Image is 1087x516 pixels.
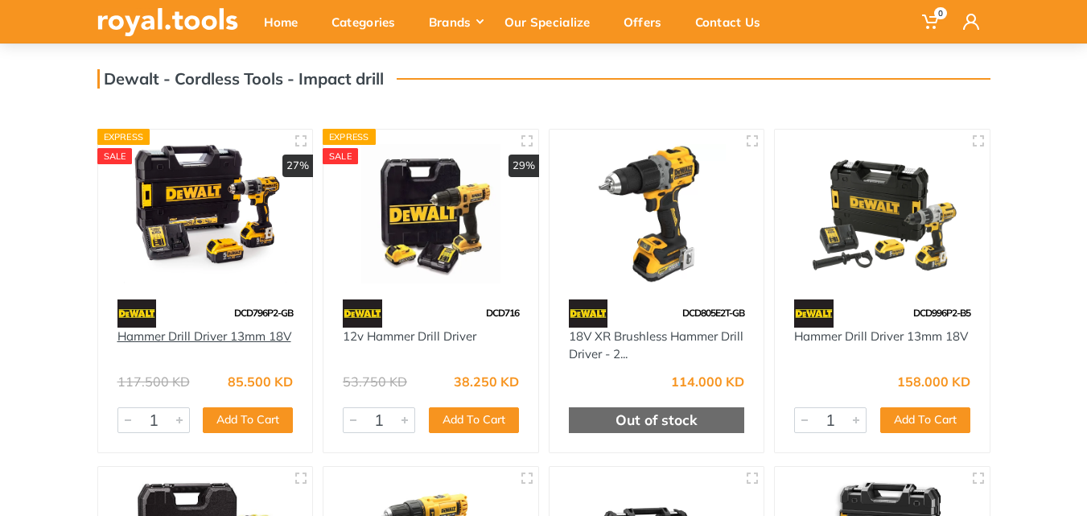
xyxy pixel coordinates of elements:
div: Home [253,5,320,39]
img: Royal Tools - Hammer Drill Driver 13mm 18V [789,144,975,283]
img: 45.webp [569,299,608,328]
div: 29% [509,155,539,177]
div: Offers [612,5,684,39]
div: SALE [323,148,358,164]
span: 0 [934,7,947,19]
a: Hammer Drill Driver 13mm 18V [794,328,968,344]
div: Express [323,129,376,145]
h3: Dewalt - Cordless Tools - Impact drill [97,69,384,89]
img: Royal Tools - 18V XR Brushless Hammer Drill Driver - 2 X 1.7 Ah POWERSTACK Batteries [564,144,750,283]
div: Categories [320,5,418,39]
img: 45.webp [117,299,157,328]
div: 38.250 KD [454,375,519,388]
span: DCD805E2T-GB [682,307,744,319]
img: 45.webp [343,299,382,328]
img: Royal Tools - Hammer Drill Driver 13mm 18V [113,144,299,283]
div: Brands [418,5,493,39]
div: 85.500 KD [228,375,293,388]
div: 53.750 KD [343,375,407,388]
img: royal.tools Logo [97,8,238,36]
div: SALE [97,148,133,164]
div: Our Specialize [493,5,612,39]
button: Add To Cart [429,407,519,433]
div: 158.000 KD [897,375,970,388]
a: 18V XR Brushless Hammer Drill Driver - 2... [569,328,743,362]
div: Out of stock [569,407,745,433]
div: Express [97,129,150,145]
div: 114.000 KD [671,375,744,388]
span: DCD716 [486,307,519,319]
button: Add To Cart [880,407,970,433]
img: Royal Tools - 12v Hammer Drill Driver [338,144,524,283]
span: DCD796P2-GB [234,307,293,319]
button: Add To Cart [203,407,293,433]
img: 45.webp [794,299,834,328]
span: DCD996P2-B5 [913,307,970,319]
a: Hammer Drill Driver 13mm 18V [117,328,291,344]
a: 12v Hammer Drill Driver [343,328,476,344]
div: 27% [282,155,313,177]
div: Contact Us [684,5,783,39]
div: 117.500 KD [117,375,190,388]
